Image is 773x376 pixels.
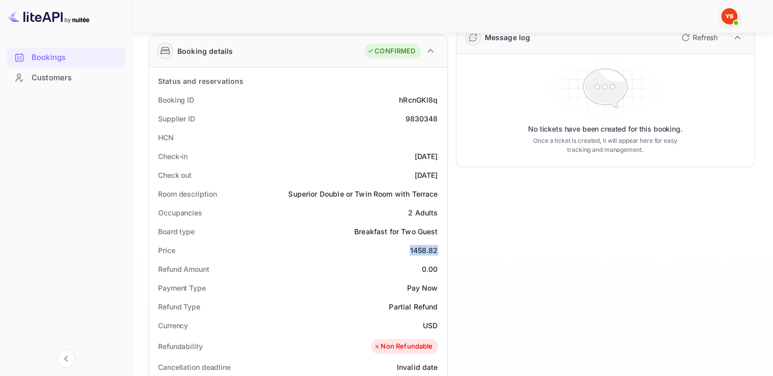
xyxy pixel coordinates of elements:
ya-tr-span: Refund Type [158,302,200,311]
ya-tr-span: Status and reservations [158,77,243,85]
ya-tr-span: Non Refundable [381,341,432,352]
ya-tr-span: Pay Now [407,284,438,292]
div: 9830348 [405,113,438,124]
button: Collapse navigation [57,350,75,368]
ya-tr-span: Refund Amount [158,265,209,273]
ya-tr-span: Booking ID [158,96,194,104]
ya-tr-span: Refundability [158,342,203,351]
ya-tr-span: Check-in [158,152,188,161]
ya-tr-span: USD [423,321,438,330]
img: LiteAPI logo [8,8,89,24]
div: 0.00 [422,264,438,274]
div: Bookings [6,48,126,68]
ya-tr-span: Refresh [693,33,718,42]
div: [DATE] [415,151,438,162]
img: Yandex Support [721,8,737,24]
ya-tr-span: Currency [158,321,188,330]
ya-tr-span: Occupancies [158,208,202,217]
ya-tr-span: No tickets have been created for this booking. [528,124,683,134]
ya-tr-span: HCN [158,133,174,142]
ya-tr-span: Breakfast for Two Guest [354,227,438,236]
ya-tr-span: Customers [32,72,72,84]
ya-tr-span: 2 Adults [408,208,438,217]
ya-tr-span: hRcnGKl8q [399,96,438,104]
ya-tr-span: Payment Type [158,284,206,292]
div: Customers [6,68,126,88]
a: Customers [6,68,126,87]
ya-tr-span: Message log [485,33,531,42]
ya-tr-span: CONFIRMED [375,46,415,56]
a: Bookings [6,48,126,67]
ya-tr-span: Partial Refund [389,302,438,311]
ya-tr-span: Invalid date [397,363,438,371]
ya-tr-span: Bookings [32,52,66,64]
ya-tr-span: Once a ticket is created, it will appear here for easy tracking and management. [525,136,685,154]
ya-tr-span: Booking details [177,46,233,56]
ya-tr-span: Board type [158,227,195,236]
ya-tr-span: Superior Double or Twin Room with Terrace [288,190,438,198]
ya-tr-span: Price [158,246,175,255]
ya-tr-span: Room description [158,190,217,198]
div: [DATE] [415,170,438,180]
ya-tr-span: Check out [158,171,192,179]
ya-tr-span: Cancellation deadline [158,363,231,371]
button: Refresh [675,29,722,46]
div: 1458.82 [410,245,438,256]
ya-tr-span: Supplier ID [158,114,195,123]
